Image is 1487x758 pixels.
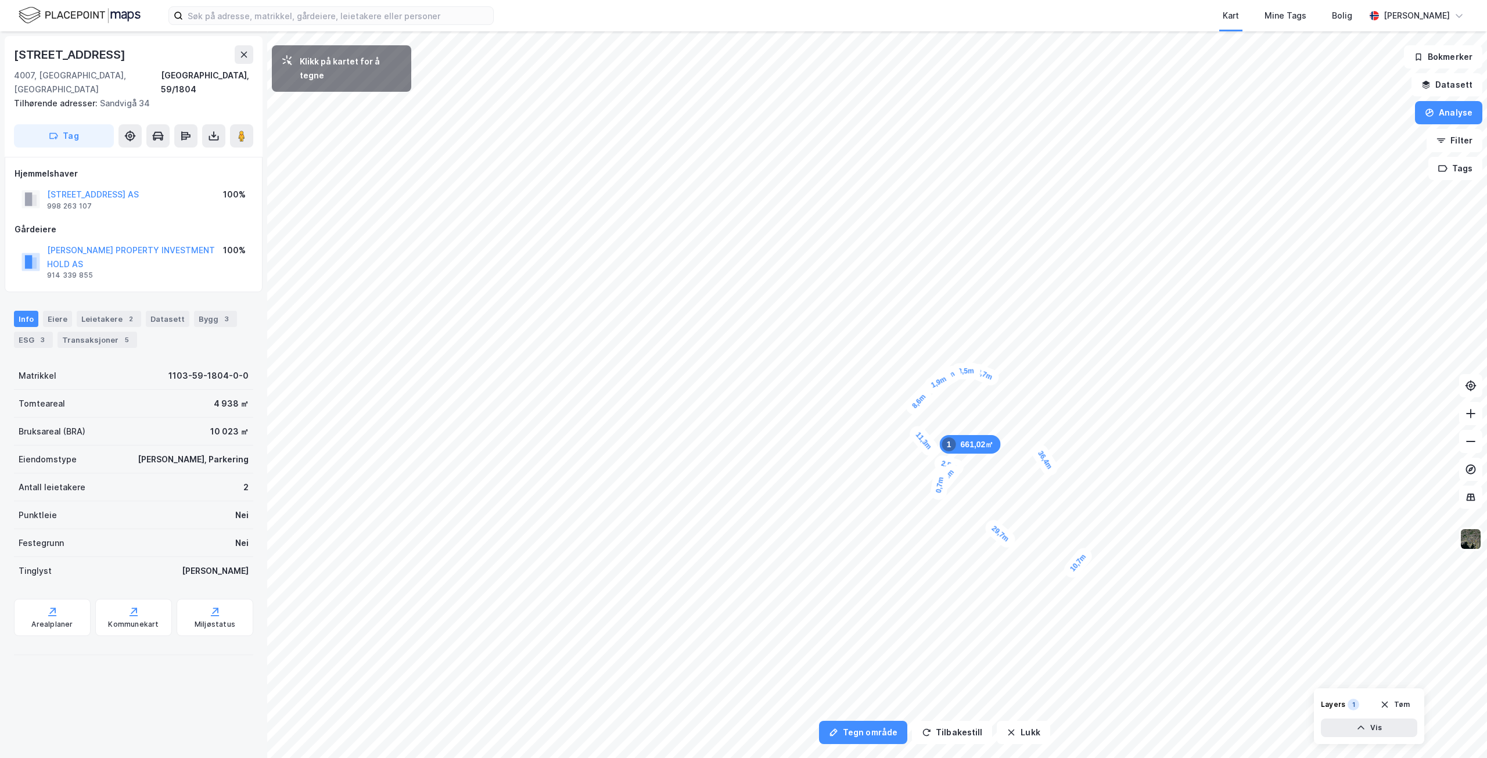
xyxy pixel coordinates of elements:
[182,564,249,578] div: [PERSON_NAME]
[19,452,77,466] div: Eiendomstype
[138,452,249,466] div: [PERSON_NAME], Parkering
[1429,702,1487,758] div: Kontrollprogram for chat
[125,313,137,325] div: 2
[1429,702,1487,758] iframe: Chat Widget
[210,425,249,439] div: 10 023 ㎡
[243,480,249,494] div: 2
[77,311,141,327] div: Leietakere
[951,362,981,380] div: Map marker
[1428,157,1482,180] button: Tags
[1460,528,1482,550] img: 9k=
[982,517,1018,551] div: Map marker
[1265,9,1306,23] div: Mine Tags
[940,435,1001,454] div: Map marker
[1223,9,1239,23] div: Kart
[58,332,137,348] div: Transaksjoner
[19,480,85,494] div: Antall leietakere
[912,721,992,744] button: Tilbakestill
[19,425,85,439] div: Bruksareal (BRA)
[19,5,141,26] img: logo.f888ab2527a4732fd821a326f86c7f29.svg
[1348,699,1359,710] div: 1
[14,311,38,327] div: Info
[300,55,402,82] div: Klikk på kartet for å tegne
[14,332,53,348] div: ESG
[1415,101,1482,124] button: Analyse
[146,311,189,327] div: Datasett
[43,311,72,327] div: Eiere
[906,423,940,459] div: Map marker
[161,69,253,96] div: [GEOGRAPHIC_DATA], 59/1804
[15,222,253,236] div: Gårdeiere
[942,437,956,451] div: 1
[31,620,73,629] div: Arealplaner
[19,536,64,550] div: Festegrunn
[47,271,93,280] div: 914 339 855
[922,368,956,397] div: Map marker
[121,334,132,346] div: 5
[223,243,246,257] div: 100%
[1321,700,1345,709] div: Layers
[19,369,56,383] div: Matrikkel
[1332,9,1352,23] div: Bolig
[37,334,48,346] div: 3
[47,202,92,211] div: 998 263 107
[1321,719,1417,737] button: Vis
[235,536,249,550] div: Nei
[183,7,493,24] input: Søk på adresse, matrikkel, gårdeiere, leietakere eller personer
[223,188,246,202] div: 100%
[1373,695,1417,714] button: Tøm
[903,385,935,418] div: Map marker
[235,508,249,522] div: Nei
[1411,73,1482,96] button: Datasett
[1061,545,1096,581] div: Map marker
[108,620,159,629] div: Kommunekart
[929,469,950,501] div: Map marker
[221,313,232,325] div: 3
[194,311,237,327] div: Bygg
[19,564,52,578] div: Tinglyst
[19,508,57,522] div: Punktleie
[14,96,244,110] div: Sandvigå 34
[214,397,249,411] div: 4 938 ㎡
[1404,45,1482,69] button: Bokmerker
[19,397,65,411] div: Tomteareal
[14,98,100,108] span: Tilhørende adresser:
[997,721,1050,744] button: Lukk
[819,721,907,744] button: Tegn område
[1384,9,1450,23] div: [PERSON_NAME]
[15,167,253,181] div: Hjemmelshaver
[14,69,161,96] div: 4007, [GEOGRAPHIC_DATA], [GEOGRAPHIC_DATA]
[168,369,249,383] div: 1103-59-1804-0-0
[1427,129,1482,152] button: Filter
[968,361,1001,388] div: Map marker
[1029,441,1061,479] div: Map marker
[195,620,235,629] div: Miljøstatus
[14,45,128,64] div: [STREET_ADDRESS]
[14,124,114,148] button: Tag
